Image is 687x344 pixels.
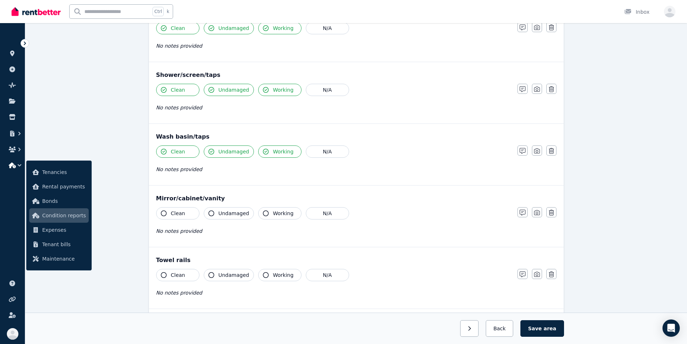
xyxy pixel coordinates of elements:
button: Working [258,22,301,34]
div: Wash basin/taps [156,132,556,141]
div: Towel rails [156,256,556,265]
button: Clean [156,269,199,281]
span: No notes provided [156,43,202,49]
button: N/A [306,145,349,158]
span: area [543,325,556,332]
button: Clean [156,207,199,219]
span: Clean [171,25,185,32]
button: Undamaged [204,269,254,281]
span: Ctrl [153,7,164,16]
span: Tenancies [42,168,86,177]
button: Working [258,145,301,158]
span: Working [273,148,294,155]
span: Clean [171,148,185,155]
span: No notes provided [156,228,202,234]
button: Back [486,320,513,337]
a: Expenses [29,223,89,237]
button: Working [258,269,301,281]
button: Save area [520,320,564,337]
button: Undamaged [204,145,254,158]
span: No notes provided [156,290,202,296]
button: Working [258,207,301,219]
span: Condition reports [42,211,86,220]
button: Clean [156,145,199,158]
img: RentBetter [12,6,61,17]
a: Maintenance [29,252,89,266]
a: Condition reports [29,208,89,223]
span: Tenant bills [42,240,86,249]
button: Undamaged [204,22,254,34]
button: Undamaged [204,84,254,96]
span: k [167,9,169,14]
span: Undamaged [219,25,249,32]
div: Shower/screen/taps [156,71,556,79]
button: Clean [156,84,199,96]
span: Clean [171,210,185,217]
div: Open Intercom Messenger [662,319,680,337]
span: Working [273,86,294,93]
div: Inbox [624,8,649,16]
span: Clean [171,86,185,93]
a: Rental payments [29,179,89,194]
span: Working [273,271,294,279]
button: N/A [306,207,349,219]
span: Working [273,210,294,217]
span: No notes provided [156,105,202,110]
span: Clean [171,271,185,279]
span: Undamaged [219,148,249,155]
span: Undamaged [219,210,249,217]
a: Bonds [29,194,89,208]
span: Working [273,25,294,32]
button: Working [258,84,301,96]
span: No notes provided [156,166,202,172]
button: N/A [306,22,349,34]
a: Tenancies [29,165,89,179]
button: Clean [156,22,199,34]
div: Mirror/cabinet/vanity [156,194,556,203]
span: Bonds [42,197,86,205]
span: Undamaged [219,86,249,93]
span: Rental payments [42,182,86,191]
button: N/A [306,269,349,281]
button: N/A [306,84,349,96]
span: Expenses [42,226,86,234]
span: Maintenance [42,254,86,263]
span: Undamaged [219,271,249,279]
button: Undamaged [204,207,254,219]
a: Tenant bills [29,237,89,252]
